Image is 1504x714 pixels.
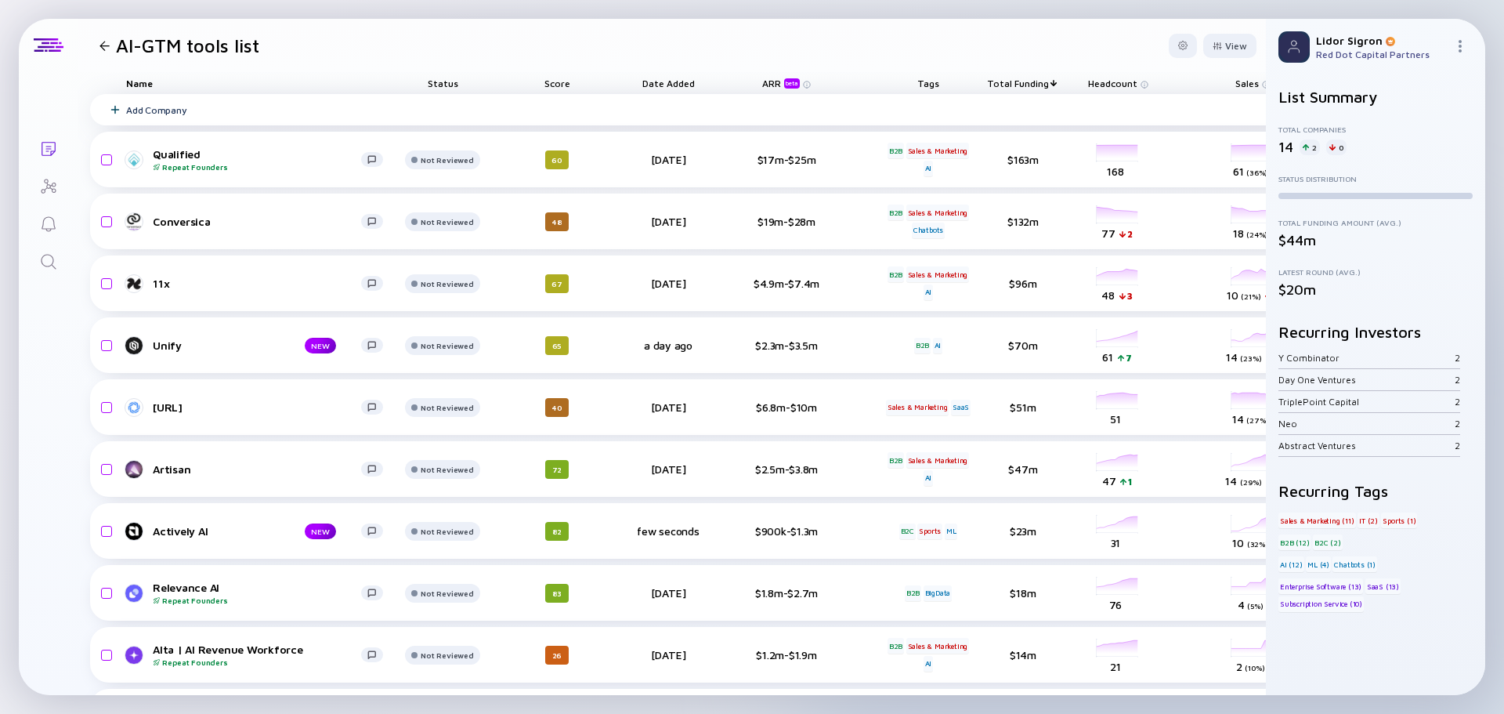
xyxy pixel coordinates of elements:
div: Qualified [153,147,361,172]
a: QualifiedRepeat Founders [126,147,396,172]
div: Not Reviewed [421,217,473,227]
div: B2C [899,524,916,539]
div: IT (2) [1358,513,1379,528]
div: Not Reviewed [421,527,473,536]
a: Alta | AI Revenue WorkforceRepeat Founders [126,643,396,667]
div: $4.9m-$7.4m [736,277,837,290]
div: SaaS [951,400,971,415]
a: Search [19,241,78,279]
div: Not Reviewed [421,403,473,412]
div: B2C (2) [1313,535,1343,550]
div: Total Funding Amount (Avg.) [1278,218,1473,227]
div: 60 [545,150,569,169]
div: Repeat Founders [153,162,361,172]
div: 65 [545,336,569,355]
a: Actively AINEW [126,522,396,541]
div: beta [784,78,800,89]
div: 14 [1278,139,1293,155]
div: Red Dot Capital Partners [1316,49,1448,60]
div: B2B [888,452,904,468]
a: Relevance AIRepeat Founders [126,581,396,605]
div: Sports [917,524,942,539]
div: Enterprise Software (13) [1278,578,1363,594]
h2: List Summary [1278,88,1473,106]
div: Chatbots [912,223,945,238]
button: View [1203,34,1256,58]
div: 2 [1455,418,1460,429]
a: UnifyNEW [126,336,396,355]
div: Abstract Ventures [1278,440,1455,451]
div: [DATE] [624,277,712,290]
div: $44m [1278,232,1473,248]
div: Subscription Service (10) [1278,596,1364,612]
div: $17m-$25m [736,153,837,166]
div: $51m [972,400,1074,414]
div: Neo [1278,418,1455,429]
div: Alta | AI Revenue Workforce [153,643,361,667]
span: Status [428,78,458,89]
div: Score [513,72,601,94]
div: Tags [884,72,972,94]
div: $19m-$28m [736,215,837,228]
div: Relevance AI [153,581,361,605]
div: ARR [762,78,803,89]
div: Not Reviewed [421,155,473,165]
span: Headcount [1088,78,1137,89]
div: Add Company [126,104,186,116]
div: AI [924,470,934,486]
div: $6.8m-$10m [736,400,837,414]
div: [DATE] [624,400,712,414]
div: 11x [153,277,361,290]
div: 2 [1455,440,1460,451]
div: few seconds [624,524,712,538]
div: $163m [972,153,1074,166]
div: B2B [914,338,931,353]
a: Artisan [126,460,396,479]
div: AI [924,285,934,300]
div: 48 [545,212,569,231]
div: AI [924,161,934,176]
div: ML [945,524,958,539]
div: Sales & Marketing (11) [1278,513,1356,528]
div: [URL] [153,400,361,414]
div: [DATE] [624,215,712,228]
img: Menu [1454,40,1466,53]
div: AI [924,656,934,672]
div: 26 [545,646,569,665]
div: $18m [972,586,1074,600]
div: TriplePoint Capital [1278,396,1455,408]
div: Unify [153,339,280,352]
div: Sales & Marketing [906,205,970,220]
div: Status Distribution [1278,174,1473,183]
div: Not Reviewed [421,341,473,350]
div: $96m [972,277,1074,290]
a: Lists [19,129,78,166]
h2: Recurring Investors [1278,323,1473,341]
div: 72 [545,460,569,479]
div: Not Reviewed [421,465,473,474]
div: B2B [888,266,904,282]
a: 11x [126,274,396,293]
div: Date Added [624,72,712,94]
div: 67 [545,274,569,293]
div: Lidor Sigron [1316,34,1448,47]
div: Not Reviewed [421,651,473,660]
div: Chatbots (1) [1332,556,1377,572]
div: $2.3m-$3.5m [736,339,837,352]
div: $132m [972,215,1074,228]
h1: AI-GTM tools list [116,34,259,56]
div: Artisan [153,462,361,476]
div: [DATE] [624,153,712,166]
div: 40 [545,398,569,417]
div: $1.2m-$1.9m [736,648,837,661]
div: $47m [972,462,1074,476]
span: Sales [1235,78,1259,89]
div: B2B [888,205,904,220]
div: Latest Round (Avg.) [1278,267,1473,277]
div: $2.5m-$3.8m [736,462,837,476]
div: $23m [972,524,1074,538]
div: Y Combinator [1278,352,1455,364]
div: Sales & Marketing [886,400,949,415]
a: [URL] [126,398,396,417]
